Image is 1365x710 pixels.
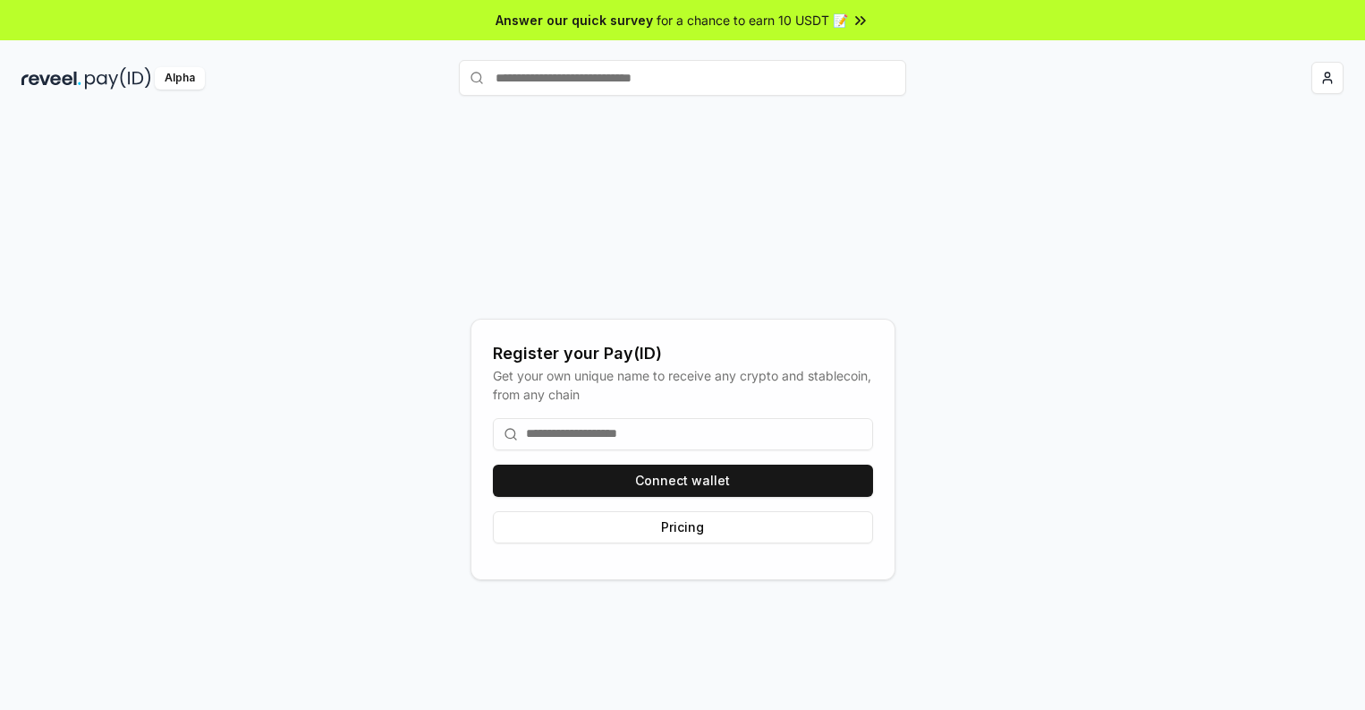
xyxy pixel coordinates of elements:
img: reveel_dark [21,67,81,90]
span: for a chance to earn 10 USDT 📝 [657,11,848,30]
img: pay_id [85,67,151,90]
div: Alpha [155,67,205,90]
button: Pricing [493,511,873,543]
div: Register your Pay(ID) [493,341,873,366]
div: Get your own unique name to receive any crypto and stablecoin, from any chain [493,366,873,404]
button: Connect wallet [493,465,873,497]
span: Answer our quick survey [496,11,653,30]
